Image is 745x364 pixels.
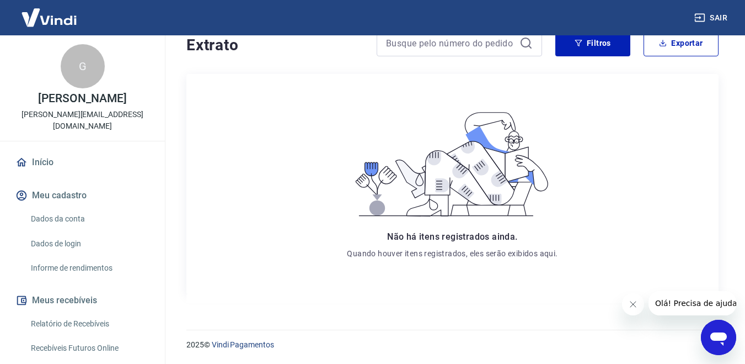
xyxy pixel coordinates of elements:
div: G [61,44,105,88]
p: Quando houver itens registrados, eles serão exibidos aqui. [347,248,558,259]
iframe: Botão para abrir a janela de mensagens [701,320,736,355]
a: Início [13,150,152,175]
p: 2025 © [186,339,719,351]
a: Dados da conta [26,208,152,230]
a: Recebíveis Futuros Online [26,337,152,360]
img: Vindi [13,1,85,34]
iframe: Mensagem da empresa [648,291,736,315]
h4: Extrato [186,34,363,56]
button: Filtros [555,30,630,56]
input: Busque pelo número do pedido [386,35,515,51]
button: Meus recebíveis [13,288,152,313]
button: Sair [692,8,732,28]
a: Relatório de Recebíveis [26,313,152,335]
a: Informe de rendimentos [26,257,152,279]
a: Vindi Pagamentos [212,340,274,349]
iframe: Fechar mensagem [622,293,644,315]
span: Olá! Precisa de ajuda? [7,8,93,17]
button: Exportar [644,30,719,56]
button: Meu cadastro [13,183,152,208]
p: [PERSON_NAME][EMAIL_ADDRESS][DOMAIN_NAME] [9,109,156,132]
p: [PERSON_NAME] [38,93,126,104]
span: Não há itens registrados ainda. [387,231,517,242]
a: Dados de login [26,233,152,255]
